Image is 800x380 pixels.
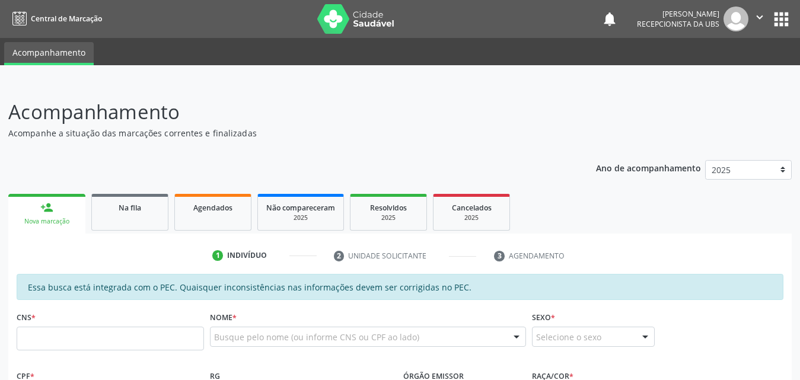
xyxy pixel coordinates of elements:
div: Indivíduo [227,250,267,261]
div: person_add [40,201,53,214]
button:  [748,7,771,31]
a: Acompanhamento [4,42,94,65]
span: Central de Marcação [31,14,102,24]
span: Recepcionista da UBS [637,19,719,29]
div: [PERSON_NAME] [637,9,719,19]
span: Na fila [119,203,141,213]
label: Nome [210,308,237,327]
div: 2025 [266,213,335,222]
img: img [723,7,748,31]
div: 2025 [442,213,501,222]
div: 2025 [359,213,418,222]
label: CNS [17,308,36,327]
button: notifications [601,11,618,27]
p: Acompanhamento [8,97,557,127]
button: apps [771,9,792,30]
label: Sexo [532,308,555,327]
div: Essa busca está integrada com o PEC. Quaisquer inconsistências nas informações devem ser corrigid... [17,274,783,300]
p: Acompanhe a situação das marcações correntes e finalizadas [8,127,557,139]
div: 1 [212,250,223,261]
span: Selecione o sexo [536,331,601,343]
a: Central de Marcação [8,9,102,28]
span: Não compareceram [266,203,335,213]
span: Resolvidos [370,203,407,213]
span: Cancelados [452,203,492,213]
i:  [753,11,766,24]
span: Agendados [193,203,232,213]
span: Busque pelo nome (ou informe CNS ou CPF ao lado) [214,331,419,343]
p: Ano de acompanhamento [596,160,701,175]
div: Nova marcação [17,217,77,226]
